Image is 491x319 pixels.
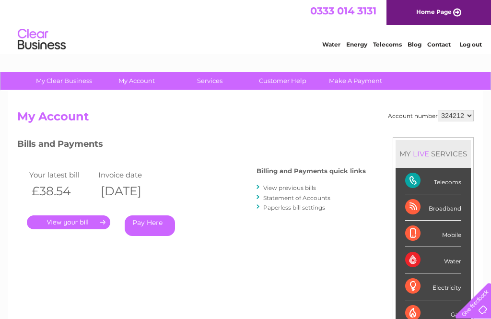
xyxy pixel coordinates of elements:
[396,140,471,167] div: MY SERVICES
[27,168,96,181] td: Your latest bill
[17,25,66,54] img: logo.png
[96,181,165,201] th: [DATE]
[373,41,402,48] a: Telecoms
[346,41,367,48] a: Energy
[316,72,395,90] a: Make A Payment
[405,168,461,194] div: Telecoms
[405,221,461,247] div: Mobile
[405,273,461,300] div: Electricity
[243,72,322,90] a: Customer Help
[27,215,110,229] a: .
[24,72,104,90] a: My Clear Business
[459,41,482,48] a: Log out
[408,41,421,48] a: Blog
[96,168,165,181] td: Invoice date
[125,215,175,236] a: Pay Here
[405,247,461,273] div: Water
[388,110,474,121] div: Account number
[17,110,474,128] h2: My Account
[257,167,366,175] h4: Billing and Payments quick links
[411,149,431,158] div: LIVE
[263,204,325,211] a: Paperless bill settings
[263,184,316,191] a: View previous bills
[17,137,366,154] h3: Bills and Payments
[310,5,376,17] a: 0333 014 3131
[405,194,461,221] div: Broadband
[20,5,473,47] div: Clear Business is a trading name of Verastar Limited (registered in [GEOGRAPHIC_DATA] No. 3667643...
[322,41,340,48] a: Water
[427,41,451,48] a: Contact
[263,194,330,201] a: Statement of Accounts
[97,72,176,90] a: My Account
[27,181,96,201] th: £38.54
[170,72,249,90] a: Services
